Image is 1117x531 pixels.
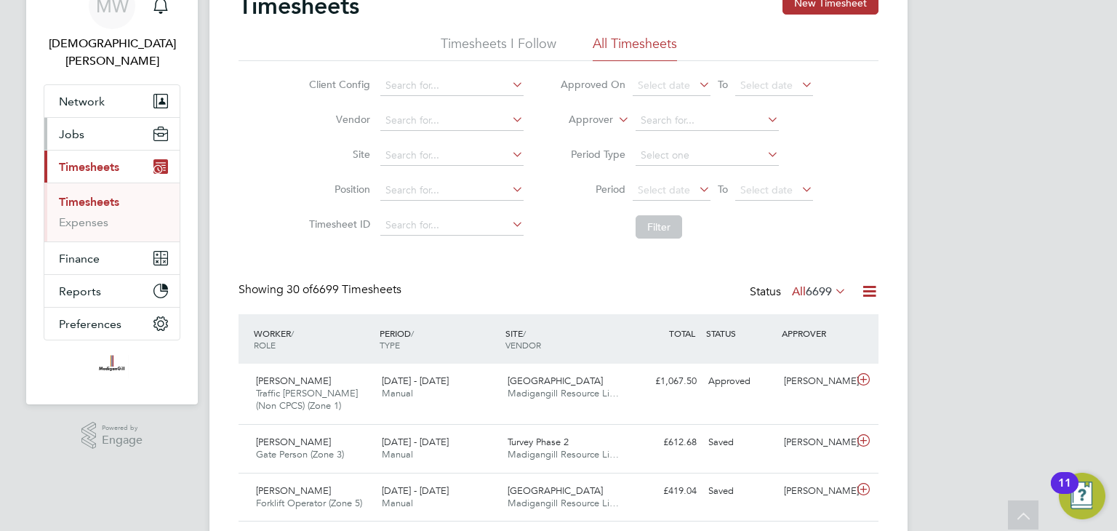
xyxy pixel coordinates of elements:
[1059,473,1105,519] button: Open Resource Center, 11 new notifications
[44,242,180,274] button: Finance
[702,479,778,503] div: Saved
[44,275,180,307] button: Reports
[59,252,100,265] span: Finance
[560,78,625,91] label: Approved On
[256,497,362,509] span: Forklift Operator (Zone 5)
[256,375,331,387] span: [PERSON_NAME]
[502,320,628,358] div: SITE
[59,284,101,298] span: Reports
[380,145,524,166] input: Search for...
[380,180,524,201] input: Search for...
[305,183,370,196] label: Position
[382,387,413,399] span: Manual
[380,215,524,236] input: Search for...
[376,320,502,358] div: PERIOD
[81,422,143,450] a: Powered byEngage
[44,118,180,150] button: Jobs
[627,431,702,455] div: £612.68
[380,76,524,96] input: Search for...
[508,436,569,448] span: Turvey Phase 2
[508,375,603,387] span: [GEOGRAPHIC_DATA]
[713,180,732,199] span: To
[778,431,854,455] div: [PERSON_NAME]
[291,327,294,339] span: /
[750,282,849,303] div: Status
[740,183,793,196] span: Select date
[778,370,854,394] div: [PERSON_NAME]
[702,370,778,394] div: Approved
[593,35,677,61] li: All Timesheets
[806,284,832,299] span: 6699
[636,111,779,131] input: Search for...
[792,284,846,299] label: All
[256,484,331,497] span: [PERSON_NAME]
[508,448,619,460] span: Madigangill Resource Li…
[256,436,331,448] span: [PERSON_NAME]
[305,78,370,91] label: Client Config
[505,339,541,351] span: VENDOR
[778,479,854,503] div: [PERSON_NAME]
[627,479,702,503] div: £419.04
[560,148,625,161] label: Period Type
[287,282,313,297] span: 30 of
[702,320,778,346] div: STATUS
[382,484,449,497] span: [DATE] - [DATE]
[44,85,180,117] button: Network
[256,387,358,412] span: Traffic [PERSON_NAME] (Non CPCS) (Zone 1)
[508,497,619,509] span: Madigangill Resource Li…
[59,127,84,141] span: Jobs
[411,327,414,339] span: /
[44,35,180,70] span: Matthew Wise
[740,79,793,92] span: Select date
[638,79,690,92] span: Select date
[59,195,119,209] a: Timesheets
[380,339,400,351] span: TYPE
[254,339,276,351] span: ROLE
[713,75,732,94] span: To
[778,320,854,346] div: APPROVER
[44,183,180,241] div: Timesheets
[636,215,682,239] button: Filter
[287,282,401,297] span: 6699 Timesheets
[95,355,128,378] img: madigangill-logo-retina.png
[44,151,180,183] button: Timesheets
[560,183,625,196] label: Period
[380,111,524,131] input: Search for...
[239,282,404,298] div: Showing
[382,497,413,509] span: Manual
[702,431,778,455] div: Saved
[305,217,370,231] label: Timesheet ID
[44,308,180,340] button: Preferences
[382,436,449,448] span: [DATE] - [DATE]
[59,160,119,174] span: Timesheets
[508,484,603,497] span: [GEOGRAPHIC_DATA]
[382,448,413,460] span: Manual
[305,148,370,161] label: Site
[669,327,695,339] span: TOTAL
[508,387,619,399] span: Madigangill Resource Li…
[1058,483,1071,502] div: 11
[305,113,370,126] label: Vendor
[638,183,690,196] span: Select date
[102,422,143,434] span: Powered by
[523,327,526,339] span: /
[59,317,121,331] span: Preferences
[627,370,702,394] div: £1,067.50
[256,448,344,460] span: Gate Person (Zone 3)
[250,320,376,358] div: WORKER
[441,35,556,61] li: Timesheets I Follow
[548,113,613,127] label: Approver
[636,145,779,166] input: Select one
[382,375,449,387] span: [DATE] - [DATE]
[102,434,143,447] span: Engage
[44,355,180,378] a: Go to home page
[59,95,105,108] span: Network
[59,215,108,229] a: Expenses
